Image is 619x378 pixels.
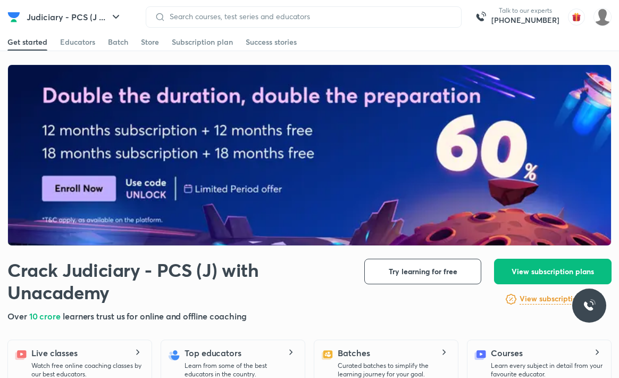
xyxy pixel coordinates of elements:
[338,347,370,359] h5: Batches
[29,310,63,322] span: 10 crore
[389,266,457,277] span: Try learning for free
[108,37,128,47] div: Batch
[141,37,159,47] div: Store
[494,259,612,284] button: View subscription plans
[7,259,347,303] h1: Crack Judiciary - PCS (J) with Unacademy
[568,9,585,26] img: avatar
[520,293,603,305] h6: View subscription offers
[491,6,559,15] p: Talk to our experts
[63,310,247,322] span: learners trust us for online and offline coaching
[31,347,78,359] h5: Live classes
[20,6,129,28] button: Judiciary - PCS (J ...
[470,6,491,28] img: call-us
[593,8,612,26] img: Shivangee Singh
[172,37,233,47] div: Subscription plan
[60,34,95,51] a: Educators
[583,299,596,312] img: ttu
[172,34,233,51] a: Subscription plan
[108,34,128,51] a: Batch
[165,12,453,21] input: Search courses, test series and educators
[520,293,603,306] a: View subscription offers
[141,34,159,51] a: Store
[60,37,95,47] div: Educators
[364,259,481,284] button: Try learning for free
[7,11,20,23] img: Company Logo
[246,34,297,51] a: Success stories
[491,15,559,26] a: [PHONE_NUMBER]
[185,347,241,359] h5: Top educators
[7,34,47,51] a: Get started
[491,347,522,359] h5: Courses
[7,37,47,47] div: Get started
[246,37,297,47] div: Success stories
[7,310,29,322] span: Over
[512,266,594,277] span: View subscription plans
